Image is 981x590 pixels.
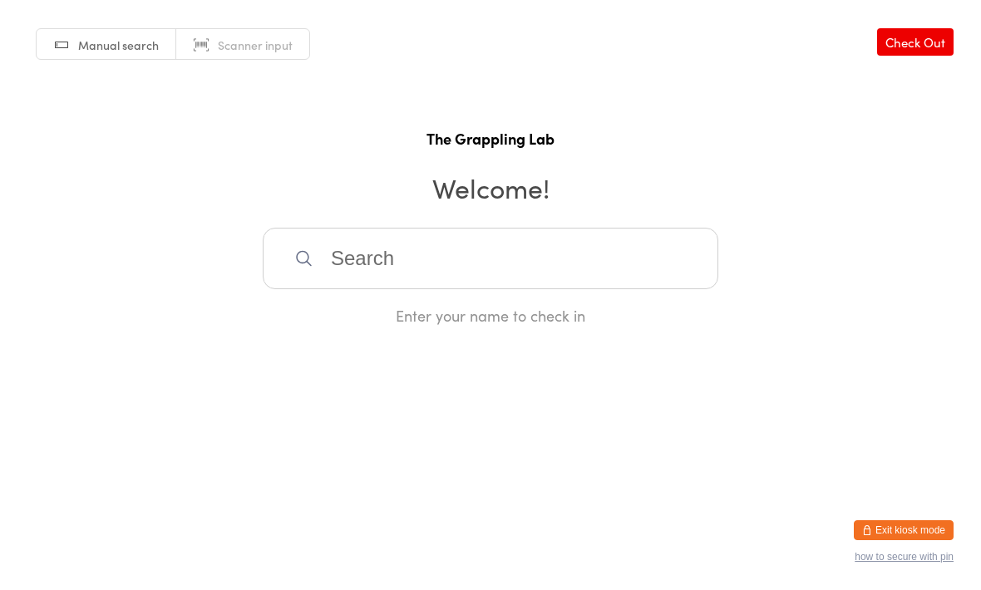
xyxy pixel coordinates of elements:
h1: The Grappling Lab [17,128,964,149]
span: Manual search [78,37,159,53]
h2: Welcome! [17,169,964,206]
button: Exit kiosk mode [854,520,954,540]
input: Search [263,228,718,289]
span: Scanner input [218,37,293,53]
div: Enter your name to check in [263,305,718,326]
a: Check Out [877,28,954,56]
button: how to secure with pin [855,551,954,563]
